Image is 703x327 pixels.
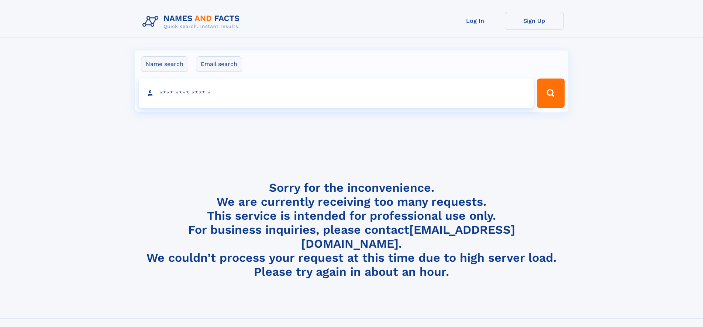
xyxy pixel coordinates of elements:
[301,223,515,251] a: [EMAIL_ADDRESS][DOMAIN_NAME]
[139,79,534,108] input: search input
[446,12,505,30] a: Log In
[537,79,564,108] button: Search Button
[196,56,242,72] label: Email search
[139,181,564,279] h4: Sorry for the inconvenience. We are currently receiving too many requests. This service is intend...
[505,12,564,30] a: Sign Up
[141,56,188,72] label: Name search
[139,12,246,32] img: Logo Names and Facts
